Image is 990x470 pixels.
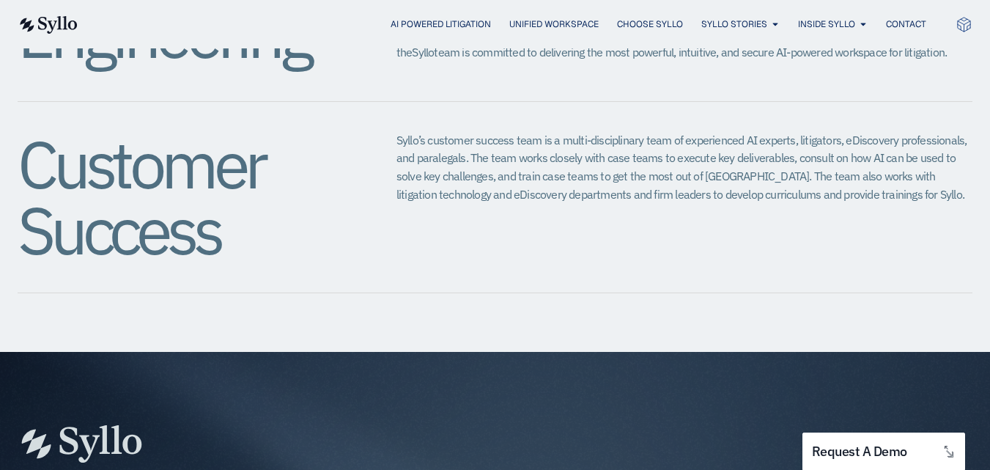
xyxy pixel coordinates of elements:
[434,45,947,59] span: team is committed to delivering the most powerful, intuitive, and secure AI-powered workspace for...
[509,18,599,31] a: Unified Workspace
[107,18,926,32] nav: Menu
[18,16,78,34] img: syllo
[412,45,434,59] span: Syllo
[798,18,855,31] a: Inside Syllo
[107,18,926,32] div: Menu Toggle
[701,18,767,31] a: Syllo Stories
[886,18,926,31] a: Contact
[396,8,962,59] span: and privacy-conscious industries in the [GEOGRAPHIC_DATA], including healthcare and banking. Draw...
[617,18,683,31] a: Choose Syllo
[396,131,972,204] p: Syllo’s customer success team is a multi-disciplinary team of experienced AI experts, litigators,...
[18,131,338,263] h2: Customer Success
[391,18,491,31] a: AI Powered Litigation
[812,445,907,459] span: request a demo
